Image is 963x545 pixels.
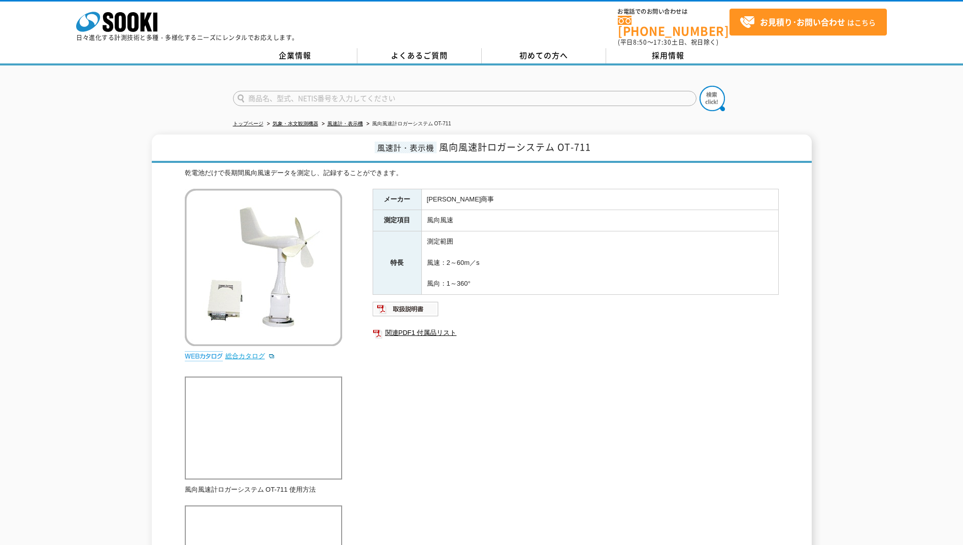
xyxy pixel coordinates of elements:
td: [PERSON_NAME]商事 [421,189,778,210]
p: 日々進化する計測技術と多種・多様化するニーズにレンタルでお応えします。 [76,35,298,41]
span: お電話でのお問い合わせは [618,9,729,15]
a: 気象・水文観測機器 [273,121,318,126]
a: よくあるご質問 [357,48,482,63]
img: webカタログ [185,351,223,361]
a: 取扱説明書 [373,308,439,315]
span: 17:30 [653,38,672,47]
span: 8:50 [633,38,647,47]
span: 初めての方へ [519,50,568,61]
div: 乾電池だけで長期間風向風速データを測定し、記録することができます。 [185,168,779,179]
img: 取扱説明書 [373,301,439,317]
img: 風向風速計ロガーシステム OT-711 [185,189,342,346]
a: お見積り･お問い合わせはこちら [729,9,887,36]
th: メーカー [373,189,421,210]
a: 総合カタログ [225,352,275,360]
span: はこちら [740,15,876,30]
a: 採用情報 [606,48,730,63]
a: 風速計・表示機 [327,121,363,126]
a: 初めての方へ [482,48,606,63]
th: 測定項目 [373,210,421,231]
strong: お見積り･お問い合わせ [760,16,845,28]
a: [PHONE_NUMBER] [618,16,729,37]
img: btn_search.png [700,86,725,111]
p: 風向風速計ロガーシステム OT-711 使用方法 [185,485,342,495]
a: 企業情報 [233,48,357,63]
li: 風向風速計ロガーシステム OT-711 [364,119,451,129]
th: 特長 [373,231,421,295]
td: 測定範囲 風速：2～60m／s 風向：1～360° [421,231,778,295]
a: 関連PDF1 付属品リスト [373,326,779,339]
input: 商品名、型式、NETIS番号を入力してください [233,91,696,106]
span: 風向風速計ロガーシステム OT-711 [439,140,591,154]
span: 風速計・表示機 [375,142,437,153]
span: (平日 ～ 土日、祝日除く) [618,38,718,47]
td: 風向風速 [421,210,778,231]
a: トップページ [233,121,263,126]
